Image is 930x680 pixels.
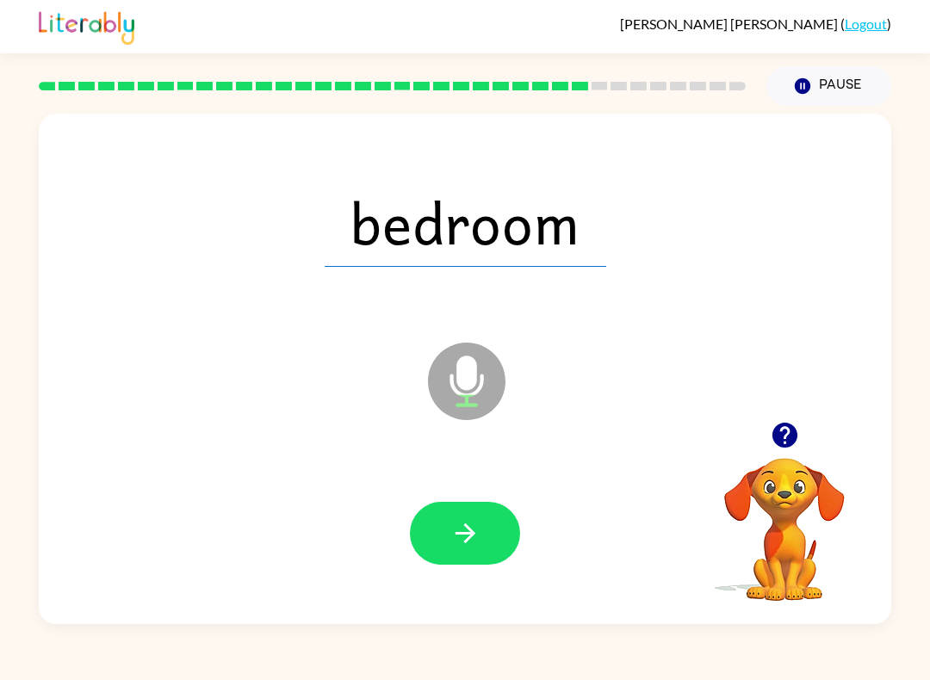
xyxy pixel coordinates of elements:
div: ( ) [620,15,891,32]
a: Logout [845,15,887,32]
img: Literably [39,7,134,45]
button: Pause [766,66,891,106]
span: bedroom [325,177,606,267]
span: [PERSON_NAME] [PERSON_NAME] [620,15,840,32]
video: Your browser must support playing .mp4 files to use Literably. Please try using another browser. [698,431,871,603]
